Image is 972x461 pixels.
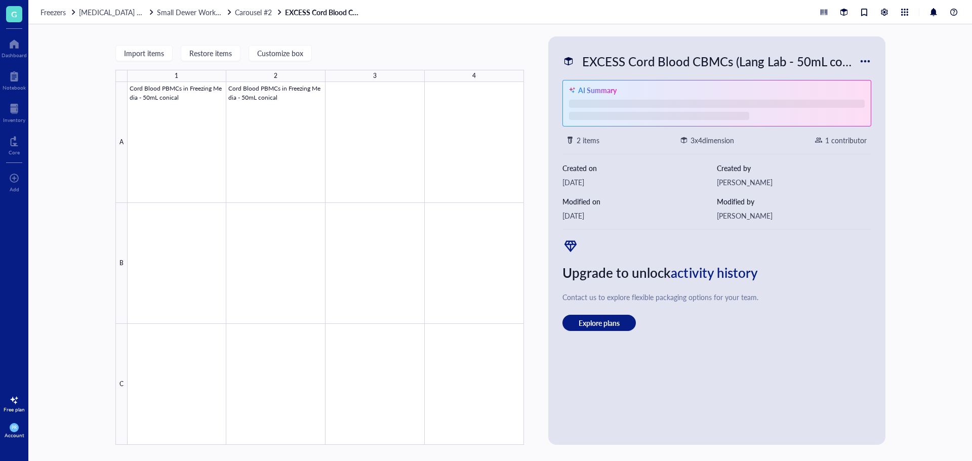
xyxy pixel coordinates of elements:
div: Free plan [4,406,25,412]
div: Account [5,432,24,438]
span: Explore plans [579,318,620,327]
div: Modified on [562,196,717,207]
a: Core [9,133,20,155]
a: Inventory [3,101,25,123]
span: Small Dewer Working Storage [157,7,251,17]
a: [MEDICAL_DATA] Storage ([PERSON_NAME]/[PERSON_NAME]) [79,8,155,17]
div: C [115,324,128,445]
button: Import items [115,45,173,61]
div: [DATE] [562,177,717,188]
span: Import items [124,49,164,57]
span: PR [12,425,17,430]
button: Restore items [181,45,240,61]
div: Created on [562,162,717,174]
span: [MEDICAL_DATA] Storage ([PERSON_NAME]/[PERSON_NAME]) [79,7,281,17]
div: Modified by [717,196,871,207]
a: EXCESS Cord Blood CBMCs (Lang Lab - 50mL conicals) [285,8,361,17]
div: EXCESS Cord Blood CBMCs (Lang Lab - 50mL conicals) [578,51,859,72]
span: Restore items [189,49,232,57]
span: Carousel #2 [235,7,272,17]
a: Freezers [40,8,77,17]
a: Explore plans [562,315,871,331]
button: Explore plans [562,315,636,331]
div: [PERSON_NAME] [717,210,871,221]
div: Inventory [3,117,25,123]
div: 1 [175,69,178,82]
a: Notebook [3,68,26,91]
div: Notebook [3,85,26,91]
div: [DATE] [562,210,717,221]
span: Customize box [257,49,303,57]
div: Contact us to explore flexible packaging options for your team. [562,291,871,303]
a: Small Dewer Working StorageCarousel #2 [157,8,283,17]
div: AI Summary [578,85,617,96]
div: 3 x 4 dimension [691,135,734,146]
div: 2 items [577,135,599,146]
div: Upgrade to unlock [562,262,871,283]
div: Dashboard [2,52,27,58]
div: A [115,82,128,203]
div: 2 [274,69,277,82]
div: Add [10,186,19,192]
span: G [11,8,17,20]
div: B [115,203,128,324]
div: 3 [373,69,377,82]
div: [PERSON_NAME] [717,177,871,188]
span: Freezers [40,7,66,17]
div: 4 [472,69,476,82]
div: 1 contributor [825,135,867,146]
span: activity history [671,263,758,282]
div: Core [9,149,20,155]
button: Customize box [249,45,312,61]
a: Dashboard [2,36,27,58]
div: Created by [717,162,871,174]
